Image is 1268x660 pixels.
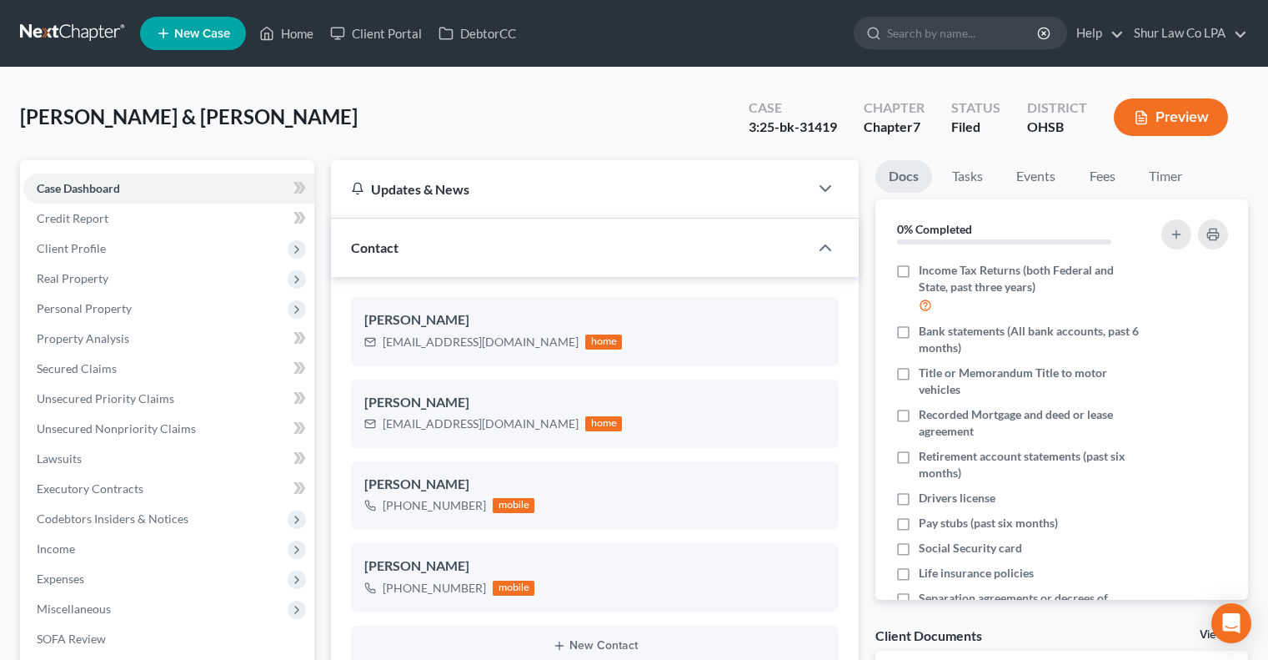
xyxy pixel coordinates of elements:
[383,497,486,514] div: [PHONE_NUMBER]
[1211,603,1251,643] div: Open Intercom Messenger
[749,118,837,137] div: 3:25-bk-31419
[1114,98,1228,136] button: Preview
[1200,629,1241,641] a: View All
[383,580,486,597] div: [PHONE_NUMBER]
[23,324,314,354] a: Property Analysis
[364,310,825,330] div: [PERSON_NAME]
[1068,18,1124,48] a: Help
[37,301,132,315] span: Personal Property
[20,104,358,128] span: [PERSON_NAME] & [PERSON_NAME]
[1075,160,1129,193] a: Fees
[37,451,82,466] span: Lawsuits
[364,557,825,577] div: [PERSON_NAME]
[864,118,925,137] div: Chapter
[430,18,524,48] a: DebtorCC
[875,627,982,644] div: Client Documents
[37,542,75,556] span: Income
[951,98,1000,118] div: Status
[749,98,837,118] div: Case
[919,406,1140,440] span: Recorded Mortgage and deed or lease agreement
[919,365,1140,398] span: Title or Memorandum Title to motor vehicles
[919,565,1034,582] span: Life insurance policies
[919,448,1140,481] span: Retirement account statements (past six months)
[919,490,995,506] span: Drivers license
[383,334,579,350] div: [EMAIL_ADDRESS][DOMAIN_NAME]
[1003,160,1069,193] a: Events
[919,540,1022,557] span: Social Security card
[1027,98,1087,118] div: District
[913,118,920,134] span: 7
[37,602,111,616] span: Miscellaneous
[37,241,106,255] span: Client Profile
[23,354,314,384] a: Secured Claims
[37,331,129,345] span: Property Analysis
[23,204,314,234] a: Credit Report
[23,474,314,504] a: Executory Contracts
[351,180,789,198] div: Updates & News
[174,28,230,40] span: New Case
[37,181,120,195] span: Case Dashboard
[1135,160,1195,193] a: Timer
[351,239,398,255] span: Contact
[864,98,925,118] div: Chapter
[585,335,622,350] div: home
[887,18,1040,48] input: Search by name...
[939,160,996,193] a: Tasks
[23,174,314,204] a: Case Dashboard
[37,421,196,436] span: Unsecured Nonpriority Claims
[37,391,174,406] span: Unsecured Priority Claims
[37,481,143,496] span: Executory Contracts
[23,384,314,414] a: Unsecured Priority Claims
[585,416,622,431] div: home
[875,160,932,193] a: Docs
[919,323,1140,356] span: Bank statements (All bank accounts, past 6 months)
[322,18,430,48] a: Client Portal
[919,515,1058,532] span: Pay stubs (past six months)
[951,118,1000,137] div: Filed
[897,222,972,236] strong: 0% Completed
[23,414,314,444] a: Unsecured Nonpriority Claims
[493,498,534,513] div: mobile
[37,361,117,375] span: Secured Claims
[919,590,1140,623] span: Separation agreements or decrees of divorces
[23,624,314,654] a: SOFA Review
[37,511,188,526] span: Codebtors Insiders & Notices
[37,632,106,646] span: SOFA Review
[364,639,825,652] button: New Contact
[364,475,825,495] div: [PERSON_NAME]
[251,18,322,48] a: Home
[37,271,108,285] span: Real Property
[37,572,84,586] span: Expenses
[1027,118,1087,137] div: OHSB
[23,444,314,474] a: Lawsuits
[37,211,108,225] span: Credit Report
[383,416,579,432] div: [EMAIL_ADDRESS][DOMAIN_NAME]
[919,262,1140,295] span: Income Tax Returns (both Federal and State, past three years)
[364,393,825,413] div: [PERSON_NAME]
[493,581,534,596] div: mobile
[1125,18,1247,48] a: Shur Law Co LPA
